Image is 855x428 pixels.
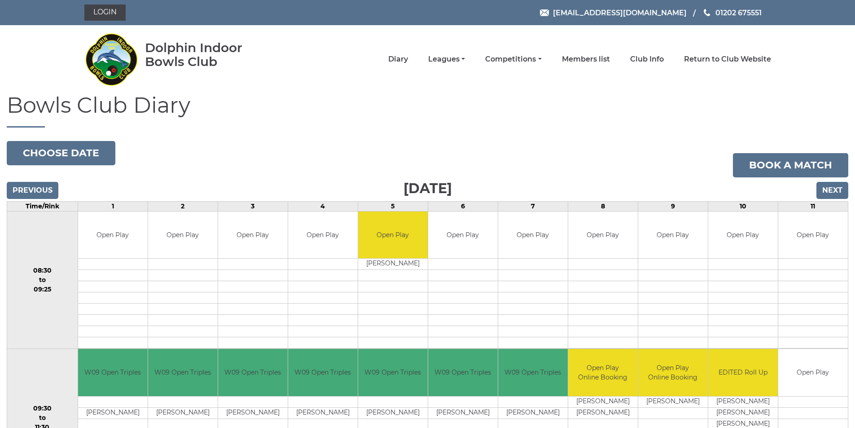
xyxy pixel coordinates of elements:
[708,396,778,407] td: [PERSON_NAME]
[708,349,778,396] td: EDITED Roll Up
[638,349,708,396] td: Open Play Online Booking
[218,212,288,259] td: Open Play
[84,4,126,21] a: Login
[553,8,687,17] span: [EMAIL_ADDRESS][DOMAIN_NAME]
[708,407,778,419] td: [PERSON_NAME]
[816,182,848,199] input: Next
[562,54,610,64] a: Members list
[78,212,148,259] td: Open Play
[78,407,148,419] td: [PERSON_NAME]
[485,54,541,64] a: Competitions
[778,201,848,211] td: 11
[218,407,288,419] td: [PERSON_NAME]
[288,212,358,259] td: Open Play
[7,93,848,128] h1: Bowls Club Diary
[7,201,78,211] td: Time/Rink
[708,201,778,211] td: 10
[715,8,762,17] span: 01202 675551
[733,153,848,177] a: Book a match
[388,54,408,64] a: Diary
[778,212,848,259] td: Open Play
[358,259,428,270] td: [PERSON_NAME]
[684,54,771,64] a: Return to Club Website
[358,407,428,419] td: [PERSON_NAME]
[638,201,708,211] td: 9
[84,28,138,91] img: Dolphin Indoor Bowls Club
[145,41,271,69] div: Dolphin Indoor Bowls Club
[218,349,288,396] td: W09 Open Triples
[428,407,498,419] td: [PERSON_NAME]
[638,212,708,259] td: Open Play
[7,211,78,349] td: 08:30 to 09:25
[288,349,358,396] td: W09 Open Triples
[428,349,498,396] td: W09 Open Triples
[148,212,218,259] td: Open Play
[568,407,638,419] td: [PERSON_NAME]
[708,212,778,259] td: Open Play
[498,212,568,259] td: Open Play
[568,349,638,396] td: Open Play Online Booking
[358,349,428,396] td: W09 Open Triples
[540,7,687,18] a: Email [EMAIL_ADDRESS][DOMAIN_NAME]
[428,201,498,211] td: 6
[568,212,638,259] td: Open Play
[218,201,288,211] td: 3
[7,141,115,165] button: Choose date
[630,54,664,64] a: Club Info
[702,7,762,18] a: Phone us 01202 675551
[358,201,428,211] td: 5
[78,349,148,396] td: W09 Open Triples
[358,212,428,259] td: Open Play
[704,9,710,16] img: Phone us
[148,349,218,396] td: W09 Open Triples
[7,182,58,199] input: Previous
[288,201,358,211] td: 4
[778,349,848,396] td: Open Play
[540,9,549,16] img: Email
[288,407,358,419] td: [PERSON_NAME]
[498,349,568,396] td: W09 Open Triples
[568,396,638,407] td: [PERSON_NAME]
[78,201,148,211] td: 1
[568,201,638,211] td: 8
[148,201,218,211] td: 2
[428,212,498,259] td: Open Play
[428,54,465,64] a: Leagues
[498,407,568,419] td: [PERSON_NAME]
[498,201,568,211] td: 7
[638,396,708,407] td: [PERSON_NAME]
[148,407,218,419] td: [PERSON_NAME]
